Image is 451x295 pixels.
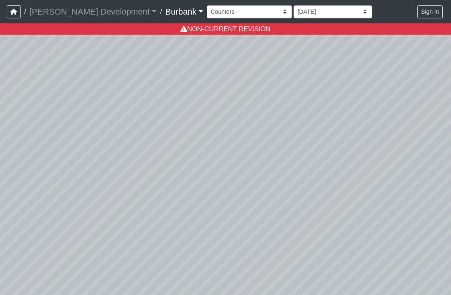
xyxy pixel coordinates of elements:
[157,3,165,20] span: /
[417,5,443,18] button: Sign in
[6,278,58,295] iframe: Ybug feedback widget
[29,3,157,20] a: [PERSON_NAME] Development
[165,3,204,20] a: Burbank
[180,25,271,33] a: NON-CURRENT REVISION
[21,3,29,20] span: /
